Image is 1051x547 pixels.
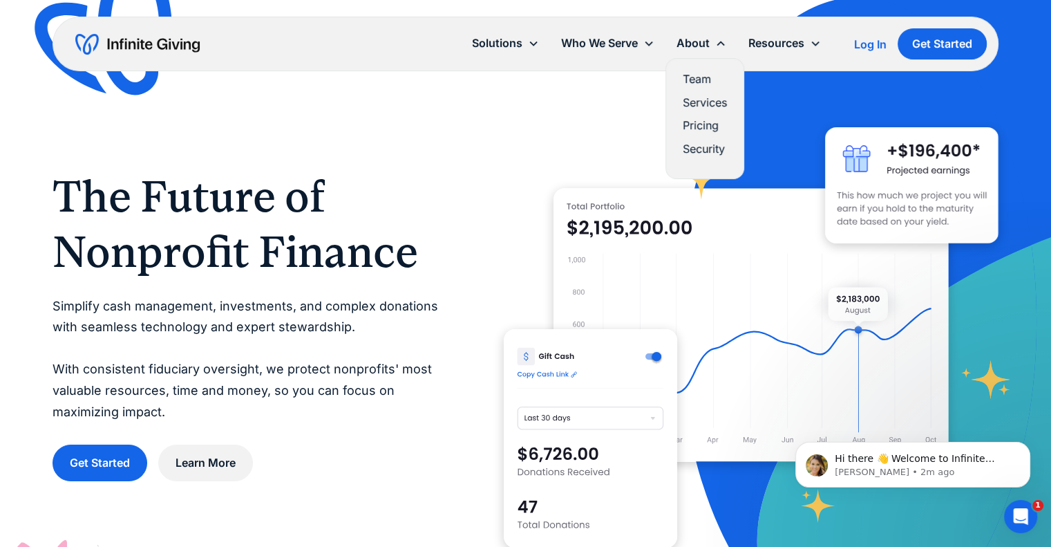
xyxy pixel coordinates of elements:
[53,445,147,481] a: Get Started
[1004,500,1037,533] iframe: Intercom live chat
[1032,500,1043,511] span: 1
[683,70,727,89] a: Team
[775,413,1051,510] iframe: Intercom notifications message
[665,58,744,179] nav: About
[683,140,727,158] a: Security
[75,33,200,55] a: home
[561,34,638,53] div: Who We Serve
[683,93,727,112] a: Services
[553,188,949,462] img: nonprofit donation platform
[854,39,887,50] div: Log In
[961,360,1011,399] img: fundraising star
[53,169,448,279] h1: The Future of Nonprofit Finance
[748,34,804,53] div: Resources
[665,28,737,58] div: About
[683,116,727,135] a: Pricing
[550,28,665,58] div: Who We Serve
[158,445,253,481] a: Learn More
[737,28,832,58] div: Resources
[854,36,887,53] a: Log In
[53,296,448,423] p: Simplify cash management, investments, and complex donations with seamless technology and expert ...
[898,28,987,59] a: Get Started
[472,34,522,53] div: Solutions
[461,28,550,58] div: Solutions
[676,34,710,53] div: About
